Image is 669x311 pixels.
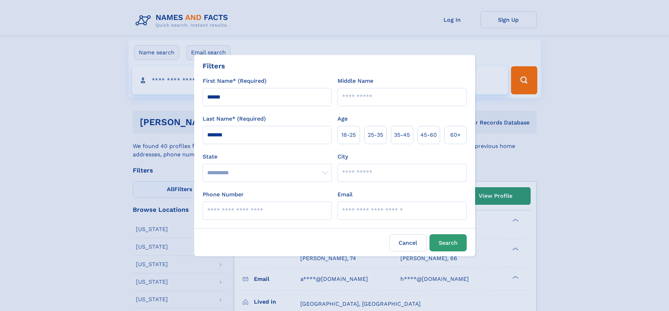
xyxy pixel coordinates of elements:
[203,190,244,199] label: Phone Number
[337,153,348,161] label: City
[337,190,353,199] label: Email
[337,115,348,123] label: Age
[337,77,373,85] label: Middle Name
[368,131,383,139] span: 25‑35
[203,77,267,85] label: First Name* (Required)
[394,131,410,139] span: 35‑45
[420,131,437,139] span: 45‑60
[203,115,266,123] label: Last Name* (Required)
[203,153,332,161] label: State
[389,234,427,251] label: Cancel
[203,61,225,71] div: Filters
[429,234,467,251] button: Search
[450,131,461,139] span: 60+
[341,131,356,139] span: 18‑25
